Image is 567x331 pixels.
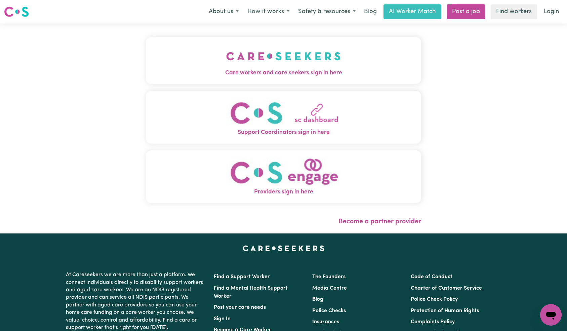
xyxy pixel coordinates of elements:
a: Blog [312,297,323,302]
a: Insurances [312,319,339,325]
a: Careseekers logo [4,4,29,20]
a: Police Check Policy [411,297,458,302]
button: Support Coordinators sign in here [146,91,421,144]
img: Careseekers logo [4,6,29,18]
a: Find a Support Worker [214,274,270,280]
a: Police Checks [312,308,346,314]
a: AI Worker Match [383,4,441,19]
a: Complaints Policy [411,319,455,325]
a: Charter of Customer Service [411,286,482,291]
a: Code of Conduct [411,274,452,280]
a: Post a job [447,4,485,19]
a: Become a partner provider [338,218,421,225]
button: Safety & resources [294,5,360,19]
a: Post your care needs [214,305,266,310]
a: Find workers [491,4,537,19]
button: Providers sign in here [146,150,421,203]
a: Find a Mental Health Support Worker [214,286,288,299]
span: Care workers and care seekers sign in here [146,69,421,77]
a: Protection of Human Rights [411,308,479,314]
a: Media Centre [312,286,347,291]
button: How it works [243,5,294,19]
button: About us [204,5,243,19]
a: Careseekers home page [243,246,324,251]
span: Support Coordinators sign in here [146,128,421,137]
a: Blog [360,4,381,19]
a: The Founders [312,274,346,280]
a: Sign In [214,316,231,322]
iframe: Button to launch messaging window [540,304,562,326]
a: Login [540,4,563,19]
button: Care workers and care seekers sign in here [146,37,421,84]
span: Providers sign in here [146,188,421,196]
